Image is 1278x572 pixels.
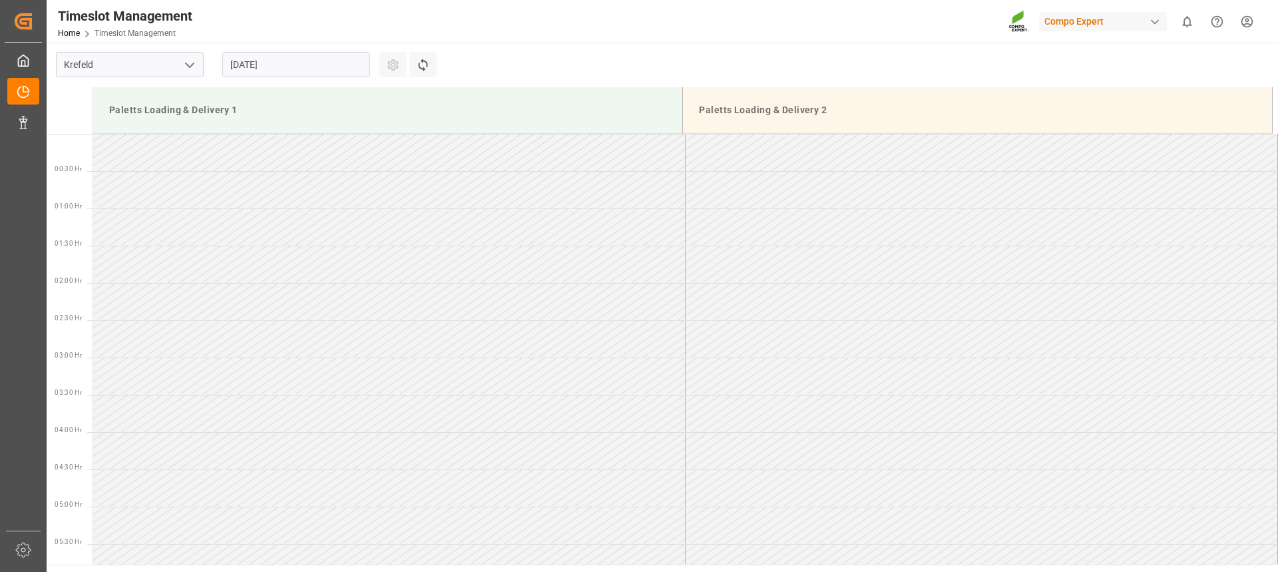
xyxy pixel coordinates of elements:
[55,389,82,396] span: 03:30 Hr
[1039,9,1172,34] button: Compo Expert
[1039,12,1167,31] div: Compo Expert
[55,501,82,508] span: 05:00 Hr
[1202,7,1232,37] button: Help Center
[55,165,82,172] span: 00:30 Hr
[1008,10,1030,33] img: Screenshot%202023-09-29%20at%2010.02.21.png_1712312052.png
[55,240,82,247] span: 01:30 Hr
[179,55,199,75] button: open menu
[55,463,82,471] span: 04:30 Hr
[55,352,82,359] span: 03:00 Hr
[55,538,82,545] span: 05:30 Hr
[1172,7,1202,37] button: show 0 new notifications
[55,426,82,433] span: 04:00 Hr
[58,29,80,38] a: Home
[55,202,82,210] span: 01:00 Hr
[222,52,370,77] input: DD.MM.YYYY
[694,98,1261,123] div: Paletts Loading & Delivery 2
[55,314,82,322] span: 02:30 Hr
[55,277,82,284] span: 02:00 Hr
[56,52,204,77] input: Type to search/select
[58,6,192,26] div: Timeslot Management
[104,98,672,123] div: Paletts Loading & Delivery 1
